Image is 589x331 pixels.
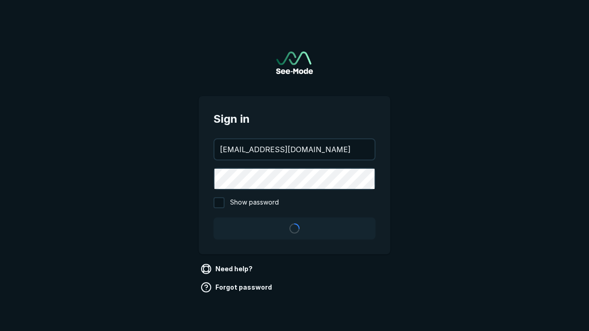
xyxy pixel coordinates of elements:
span: Sign in [214,111,375,127]
img: See-Mode Logo [276,51,313,74]
a: Go to sign in [276,51,313,74]
input: your@email.com [214,139,375,160]
a: Need help? [199,262,256,276]
span: Show password [230,197,279,208]
a: Forgot password [199,280,276,295]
